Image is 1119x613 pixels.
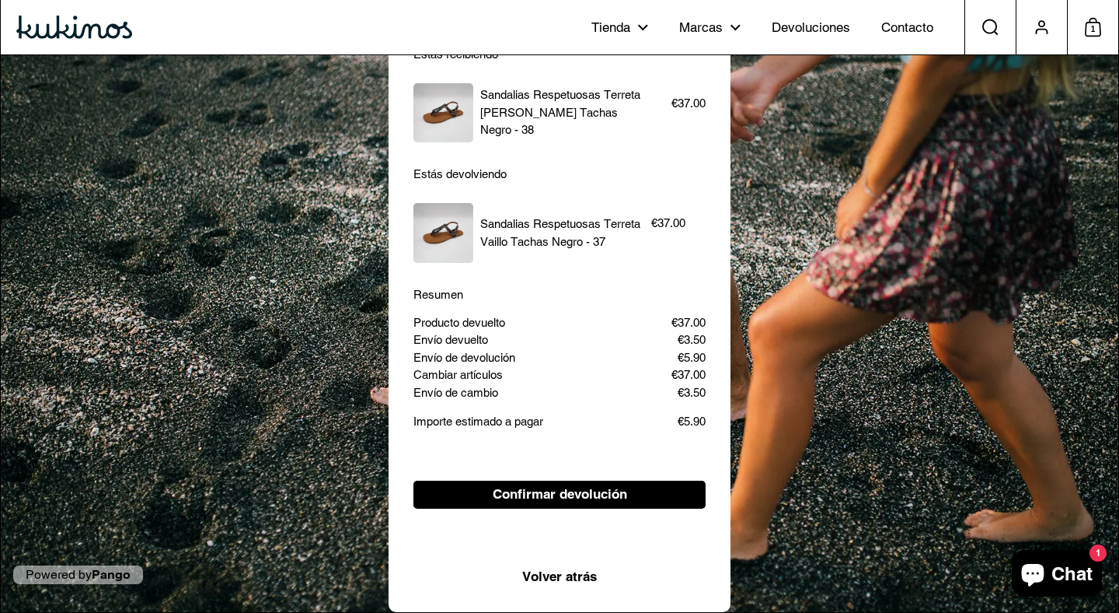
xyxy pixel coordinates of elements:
[413,384,498,402] p: Envío de cambio
[671,95,706,113] p: €37.00
[664,5,756,49] a: Marcas
[591,19,630,37] span: Tienda
[671,366,706,384] p: €37.00
[413,413,543,431] p: Importe estimado a pagar
[493,482,627,508] span: Confirmar devolución
[413,481,706,509] button: Confirmar devolución
[756,5,866,49] a: Devoluciones
[413,314,505,332] p: Producto devuelto
[522,563,597,590] span: Volver atrás
[679,19,723,37] span: Marcas
[1007,550,1107,601] inbox-online-store-chat: Chat de la tienda online Shopify
[413,286,706,304] p: Resumen
[671,314,706,332] p: €37.00
[1085,19,1101,40] span: 1
[576,5,664,49] a: Tienda
[678,413,706,431] p: €5.90
[772,19,850,37] span: Devoluciones
[866,5,949,49] a: Contacto
[678,331,706,349] p: €3.50
[651,215,685,233] p: €37.00
[678,384,706,402] p: €3.50
[507,562,612,590] button: Volver atrás
[480,86,643,139] p: Sandalias Respetuosas Terreta [PERSON_NAME] Tachas Negro - 38
[413,366,503,384] p: Cambiar artículos
[678,349,706,367] p: €5.90
[480,215,643,250] p: Sandalias Respetuosas Terreta Vaillo Tachas Negro - 37
[13,566,143,585] p: Powered by
[413,83,473,143] img: sandalias-respetuosas-terreta-vaillo-negro-tachas-kukinos-1.webp
[413,331,488,349] p: Envío devuelto
[413,166,706,184] p: Estás devolviendo
[413,349,515,367] p: Envío de devolución
[92,567,131,582] a: Pango
[413,203,473,263] img: sandalias-respetuosas-terreta-vaillo-negro-tachas-kukinos-1.webp
[881,19,933,37] span: Contacto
